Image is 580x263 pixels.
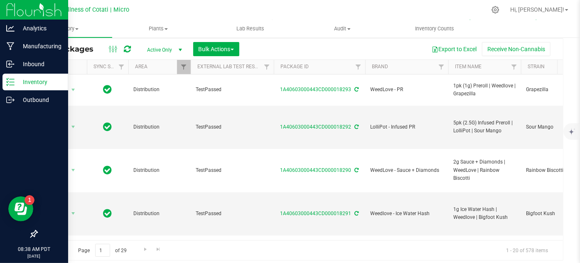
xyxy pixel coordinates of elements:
a: 1A40603000443CD000018290 [280,167,351,173]
span: LolliPot - Infused PR [370,123,443,131]
a: 1A40603000443CD000018293 [280,87,351,92]
span: WeedLove - PR [370,86,443,94]
span: Distribution [133,210,186,218]
span: Sync from Compliance System [354,87,359,92]
p: Inventory [15,77,64,87]
a: Filter [351,60,365,74]
inline-svg: Analytics [6,24,15,32]
span: In Sync [103,121,112,133]
span: In Sync [103,84,112,95]
a: Strain [528,64,545,69]
inline-svg: Inventory [6,78,15,86]
p: Inbound [15,59,64,69]
span: TestPassed [196,123,269,131]
inline-svg: Inbound [6,60,15,68]
a: Filter [260,60,274,74]
span: select [68,84,79,96]
a: Sync Status [93,64,125,69]
p: [DATE] [4,253,64,259]
span: In Sync [103,208,112,219]
span: TestPassed [196,86,269,94]
button: Receive Non-Cannabis [482,42,551,56]
span: WeedLove - Sauce + Diamonds [370,166,443,174]
a: External Lab Test Result [197,64,263,69]
p: 08:38 AM PDT [4,246,64,253]
span: Mercy Wellness of Cotati | Micro [40,6,129,13]
a: Package ID [280,64,309,69]
span: Weedlove - Ice Water Hash [370,210,443,218]
div: Manage settings [490,6,501,14]
span: Sync from Compliance System [354,167,359,173]
iframe: Resource center [8,196,33,221]
a: Go to the last page [152,244,165,255]
a: Inventory Counts [388,20,481,37]
span: 1pk (1g) Preroll | Weedlove | Grapezilla [453,82,516,98]
span: In Sync [103,164,112,176]
span: 2g Sauce + Diamonds | WeedLove | Rainbow Biscotti [453,158,516,182]
a: Filter [435,60,448,74]
span: Plants [113,25,204,32]
a: Plants [112,20,204,37]
span: Lab Results [225,25,275,32]
span: Hi, [PERSON_NAME]! [510,6,564,13]
a: Lab Results [204,20,297,37]
span: TestPassed [196,210,269,218]
iframe: Resource center unread badge [25,195,34,205]
span: Audit [297,25,388,32]
inline-svg: Outbound [6,96,15,104]
p: Outbound [15,95,64,105]
a: Area [135,64,147,69]
a: 1A40603000443CD000018291 [280,211,351,216]
span: select [68,164,79,176]
input: 1 [95,244,110,257]
span: 5pk (2.5G) Infused Preroll | LolliPot | Sour Mango [453,119,516,135]
span: Sync from Compliance System [354,211,359,216]
span: Distribution [133,86,186,94]
span: Bulk Actions [199,46,234,52]
span: Inventory Counts [404,25,465,32]
span: Distribution [133,123,186,131]
button: Bulk Actions [193,42,239,56]
a: Filter [507,60,521,74]
inline-svg: Manufacturing [6,42,15,50]
a: Brand [372,64,388,69]
a: Audit [296,20,388,37]
p: Analytics [15,23,64,33]
a: Item Name [455,64,482,69]
span: Sync from Compliance System [354,124,359,130]
a: 1A40603000443CD000018292 [280,124,351,130]
a: Go to the next page [139,244,151,255]
span: 1 - 20 of 578 items [499,244,555,256]
p: Manufacturing [15,41,64,51]
a: Filter [115,60,128,74]
span: Distribution [133,166,186,174]
span: Page of 29 [71,244,134,257]
span: TestPassed [196,166,269,174]
span: select [68,121,79,133]
span: select [68,208,79,219]
button: Export to Excel [426,42,482,56]
a: Filter [177,60,191,74]
span: 1g Ice Water Hash | Weedlove | Bigfoot Kush [453,206,516,221]
span: All Packages [43,45,102,54]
